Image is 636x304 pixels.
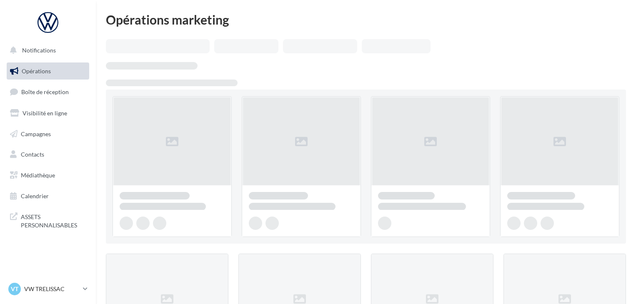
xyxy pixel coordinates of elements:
a: Visibilité en ligne [5,105,91,122]
a: ASSETS PERSONNALISABLES [5,208,91,232]
div: Opérations marketing [106,13,626,26]
span: Contacts [21,151,44,158]
a: Contacts [5,146,91,163]
span: ASSETS PERSONNALISABLES [21,211,86,229]
span: Visibilité en ligne [23,110,67,117]
a: Boîte de réception [5,83,91,101]
span: VT [11,285,18,293]
a: VT VW TRELISSAC [7,281,89,297]
span: Médiathèque [21,172,55,179]
p: VW TRELISSAC [24,285,80,293]
button: Notifications [5,42,88,59]
a: Médiathèque [5,167,91,184]
a: Opérations [5,62,91,80]
span: Boîte de réception [21,88,69,95]
span: Campagnes [21,130,51,137]
span: Opérations [22,67,51,75]
a: Calendrier [5,187,91,205]
span: Notifications [22,47,56,54]
a: Campagnes [5,125,91,143]
span: Calendrier [21,192,49,199]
